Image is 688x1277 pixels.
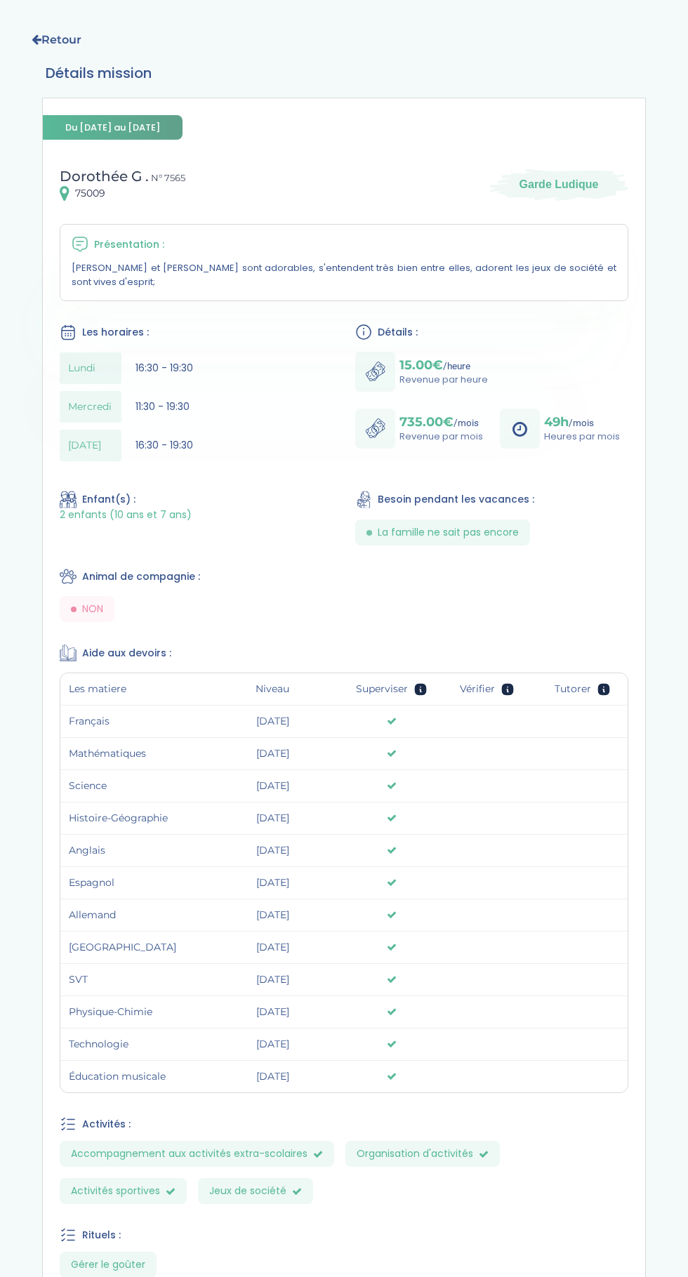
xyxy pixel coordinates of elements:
[256,779,289,792] span: [DATE]
[32,33,81,46] a: Retour
[75,186,105,201] span: 75009
[69,1005,190,1019] span: Physique-Chimie
[69,940,190,955] span: [GEOGRAPHIC_DATA]
[378,492,534,507] span: Besoin pendant les vacances :
[256,1005,289,1018] span: [DATE]
[256,682,289,696] span: Niveau
[69,714,190,729] span: Français
[68,438,101,453] span: [DATE]
[46,62,642,84] h3: Détails mission
[256,1070,289,1083] span: [DATE]
[82,602,103,616] span: NON
[399,357,443,373] span: 15.00€
[520,177,599,192] span: Garde Ludique
[69,972,190,987] span: SVT
[151,172,185,183] span: N° 7565
[82,569,200,584] span: Animal de compagnie :
[68,399,112,414] span: Mercredi
[43,115,183,140] span: Du [DATE] au [DATE]
[399,414,483,430] p: /mois
[345,1141,500,1167] span: Organisation d'activités
[544,414,569,430] span: 49h
[60,168,149,185] span: Dorothée G .
[256,908,289,921] span: [DATE]
[69,746,190,761] span: Mathématiques
[60,508,192,522] span: 2 enfants (10 ans et 7 ans)
[256,973,289,986] span: [DATE]
[399,357,488,373] p: /heure
[378,525,519,540] span: La famille ne sait pas encore
[544,414,620,430] p: /mois
[555,682,591,696] span: Tutorer
[135,438,193,452] span: 16:30 - 19:30
[72,261,616,289] p: [PERSON_NAME] et [PERSON_NAME] sont adorables, s'entendent très bien entre elles, adorent les jeu...
[256,876,289,889] span: [DATE]
[399,414,454,430] span: 735.00€
[378,325,418,340] span: Détails :
[356,682,408,696] span: Superviser
[82,492,135,507] span: Enfant(s) :
[399,373,488,387] p: Revenue par heure
[82,646,171,661] span: Aide aux devoirs :
[60,1178,187,1204] span: Activités sportives
[82,325,149,340] span: Les horaires :
[256,844,289,856] span: [DATE]
[256,1038,289,1050] span: [DATE]
[135,399,190,413] span: 11:30 - 19:30
[256,812,289,824] span: [DATE]
[69,843,190,858] span: Anglais
[256,941,289,953] span: [DATE]
[69,811,190,826] span: Histoire-Géographie
[69,1069,190,1084] span: Éducation musicale
[82,1228,121,1243] span: Rituels :
[69,908,190,922] span: Allemand
[135,361,193,375] span: 16:30 - 19:30
[60,1141,334,1167] span: Accompagnement aux activités extra-scolaires
[198,1178,313,1204] span: Jeux de société
[69,682,126,696] span: Les matiere
[256,715,289,727] span: [DATE]
[256,747,289,760] span: [DATE]
[68,361,95,376] span: Lundi
[69,875,190,890] span: Espagnol
[69,779,190,793] span: Science
[69,1037,190,1052] span: Technologie
[544,430,620,444] p: Heures par mois
[399,430,483,444] p: Revenue par mois
[82,1117,131,1132] span: Activités :
[460,682,495,696] span: Vérifier
[94,237,164,252] span: Présentation :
